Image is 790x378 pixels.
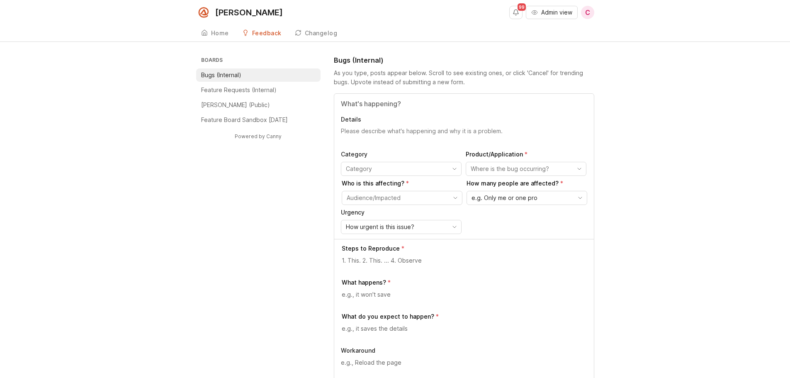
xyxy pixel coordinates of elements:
[342,179,462,188] p: Who is this affecting?
[196,83,321,97] a: Feature Requests (Internal)
[342,244,400,253] p: Steps to Reproduce
[341,346,587,355] p: Workaround
[448,166,461,172] svg: toggle icon
[574,195,587,201] svg: toggle icon
[466,162,586,176] div: toggle menu
[341,127,587,144] textarea: Details
[196,98,321,112] a: [PERSON_NAME] (Public)
[201,71,241,79] p: Bugs (Internal)
[334,68,594,87] div: As you type, posts appear below. Scroll to see existing ones, or click 'Cancel' for trending bugs...
[518,3,526,11] span: 99
[541,8,572,17] span: Admin view
[196,5,211,20] img: Smith.ai logo
[467,179,587,188] p: How many people are affected?
[201,116,288,124] p: Feature Board Sandbox [DATE]
[201,101,270,109] p: [PERSON_NAME] (Public)
[341,150,462,159] p: Category
[346,222,414,232] span: How urgent is this issue?
[449,195,462,201] svg: toggle icon
[233,132,283,141] a: Powered by Canny
[509,6,523,19] button: Notifications
[347,193,448,202] input: Audience/Impacted
[334,55,384,65] h1: Bugs (Internal)
[466,150,586,159] p: Product/Application
[211,30,229,36] div: Home
[199,55,321,67] h3: Boards
[581,6,594,19] button: C
[341,162,462,176] div: toggle menu
[585,7,590,17] span: C
[573,166,586,172] svg: toggle icon
[342,191,462,205] div: toggle menu
[472,193,537,202] span: e.g. Only me or one pro
[467,191,587,205] div: toggle menu
[341,99,587,109] input: Title
[196,25,234,42] a: Home
[471,164,572,173] input: Where is the bug occurring?
[341,208,462,217] p: Urgency
[290,25,343,42] a: Changelog
[342,312,434,321] p: What do you expect to happen?
[201,86,277,94] p: Feature Requests (Internal)
[526,6,578,19] button: Admin view
[341,115,587,124] p: Details
[237,25,287,42] a: Feedback
[342,278,386,287] p: What happens?
[196,113,321,127] a: Feature Board Sandbox [DATE]
[215,8,283,17] div: [PERSON_NAME]
[346,164,447,173] input: Category
[196,68,321,82] a: Bugs (Internal)
[252,30,282,36] div: Feedback
[448,224,461,230] svg: toggle icon
[341,220,462,234] div: toggle menu
[305,30,338,36] div: Changelog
